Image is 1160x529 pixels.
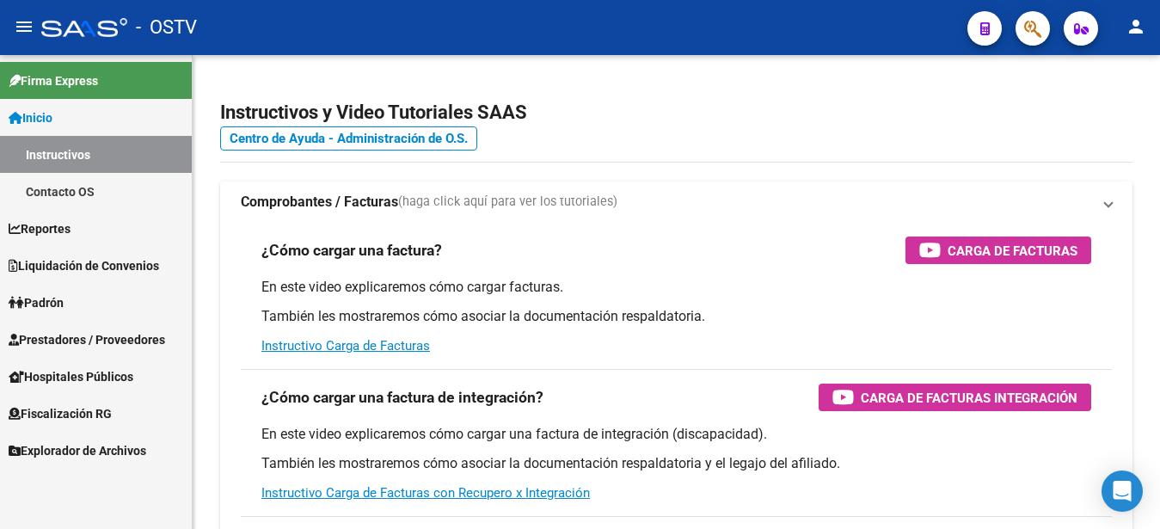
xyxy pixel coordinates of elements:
[261,278,1091,297] p: En este video explicaremos cómo cargar facturas.
[261,338,430,354] a: Instructivo Carga de Facturas
[9,404,112,423] span: Fiscalización RG
[136,9,197,46] span: - OSTV
[14,16,34,37] mat-icon: menu
[220,96,1132,129] h2: Instructivos y Video Tutoriales SAAS
[261,385,543,409] h3: ¿Cómo cargar una factura de integración?
[398,193,617,212] span: (haga click aquí para ver los tutoriales)
[261,485,590,501] a: Instructivo Carga de Facturas con Recupero x Integración
[948,240,1077,261] span: Carga de Facturas
[9,367,133,386] span: Hospitales Públicos
[819,384,1091,411] button: Carga de Facturas Integración
[9,330,165,349] span: Prestadores / Proveedores
[220,126,477,151] a: Centro de Ayuda - Administración de O.S.
[9,219,71,238] span: Reportes
[905,237,1091,264] button: Carga de Facturas
[9,441,146,460] span: Explorador de Archivos
[1126,16,1146,37] mat-icon: person
[9,108,52,127] span: Inicio
[9,256,159,275] span: Liquidación de Convenios
[9,293,64,312] span: Padrón
[261,238,442,262] h3: ¿Cómo cargar una factura?
[261,454,1091,473] p: También les mostraremos cómo asociar la documentación respaldatoria y el legajo del afiliado.
[1102,471,1143,512] div: Open Intercom Messenger
[220,181,1132,223] mat-expansion-panel-header: Comprobantes / Facturas(haga click aquí para ver los tutoriales)
[861,387,1077,409] span: Carga de Facturas Integración
[261,425,1091,444] p: En este video explicaremos cómo cargar una factura de integración (discapacidad).
[261,307,1091,326] p: También les mostraremos cómo asociar la documentación respaldatoria.
[9,71,98,90] span: Firma Express
[241,193,398,212] strong: Comprobantes / Facturas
